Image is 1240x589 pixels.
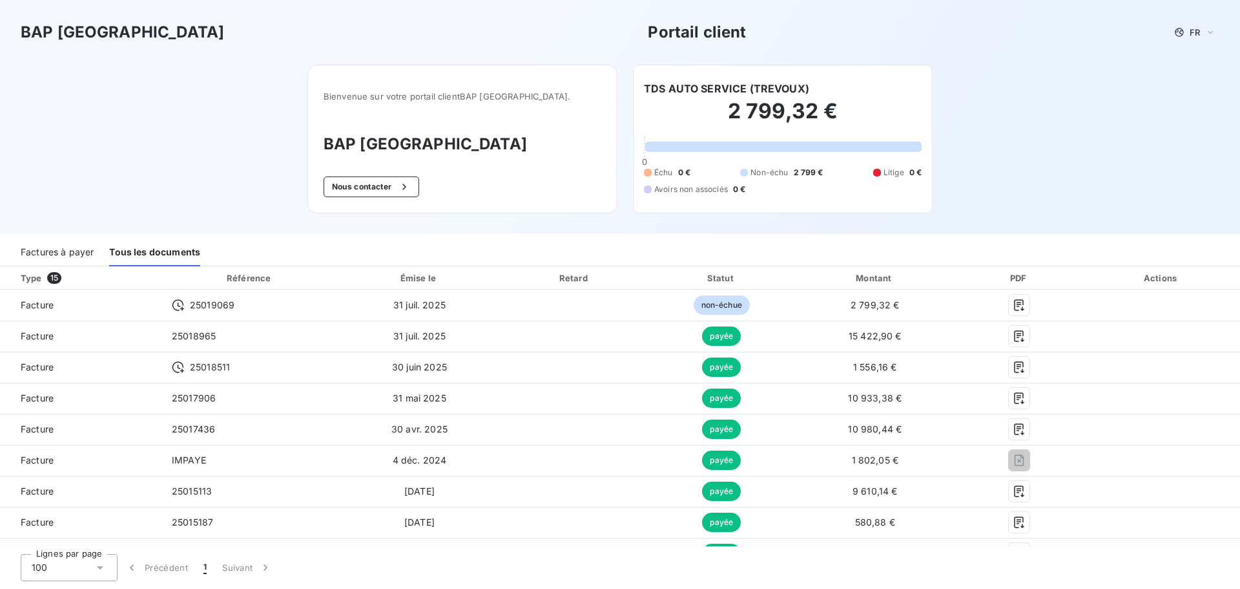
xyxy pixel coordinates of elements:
div: Référence [227,273,271,283]
span: payée [702,358,741,377]
span: payée [702,544,741,563]
h3: BAP [GEOGRAPHIC_DATA] [21,21,224,44]
button: 1 [196,554,214,581]
span: 100 [32,561,47,574]
span: Litige [883,167,904,178]
span: 30 avr. 2025 [391,423,448,434]
h6: TDS AUTO SERVICE (TREVOUX) [644,81,809,96]
span: 10 933,38 € [848,392,902,403]
span: 31 juil. 2025 [393,299,446,310]
span: payée [702,513,741,532]
span: FR [1190,27,1200,37]
span: Non-échu [750,167,788,178]
span: 25018965 [172,330,216,341]
span: payée [702,389,741,408]
span: 0 € [733,184,745,195]
span: 0 € [909,167,922,178]
span: 25015187 [172,517,213,528]
span: 1 [203,561,207,574]
button: Nous contacter [324,177,419,197]
span: 580,88 € [855,517,895,528]
span: Avoirs non associés [654,184,728,195]
div: Retard [503,272,646,284]
div: Factures à payer [21,239,94,266]
div: PDF [958,272,1080,284]
span: payée [702,420,741,439]
span: Facture [10,330,151,343]
span: 9 610,14 € [852,486,898,497]
h2: 2 799,32 € [644,98,922,137]
div: Montant [797,272,953,284]
span: 25015113 [172,486,212,497]
div: Émise le [341,272,498,284]
span: 25018511 [190,361,230,374]
span: Facture [10,423,151,436]
button: Suivant [214,554,280,581]
span: Facture [10,361,151,374]
span: 31 mai 2025 [393,392,446,403]
h3: Portail client [648,21,746,44]
span: 1 802,05 € [852,455,899,466]
span: Facture [10,392,151,405]
span: [DATE] [404,517,435,528]
span: [DATE] [404,486,435,497]
span: 25017436 [172,423,215,434]
span: 31 juil. 2025 [393,330,446,341]
div: Actions [1086,272,1237,284]
span: Facture [10,516,151,529]
span: 30 juin 2025 [392,361,447,372]
span: 0 [642,156,647,167]
div: Type [13,272,159,284]
span: 25017906 [172,392,216,403]
span: 15 422,90 € [849,330,902,341]
span: 10 980,44 € [848,423,902,434]
button: Précédent [118,554,196,581]
div: Tous les documents [109,239,200,266]
span: 2 799,32 € [851,299,900,310]
span: Facture [10,454,151,467]
div: Statut [652,272,792,284]
h3: BAP [GEOGRAPHIC_DATA] [324,133,601,156]
span: 15 [47,272,61,284]
span: 4 déc. 2024 [393,455,447,466]
span: Facture [10,485,151,498]
span: payée [702,482,741,501]
span: non-échue [694,295,750,315]
span: Facture [10,299,151,312]
span: 25019069 [190,299,234,312]
span: Bienvenue sur votre portail client BAP [GEOGRAPHIC_DATA] . [324,91,601,102]
span: 0 € [678,167,690,178]
span: payée [702,451,741,470]
span: payée [702,327,741,346]
span: 2 799 € [794,167,823,178]
span: 1 556,16 € [853,361,897,372]
span: Échu [654,167,673,178]
span: IMPAYE [172,455,206,466]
